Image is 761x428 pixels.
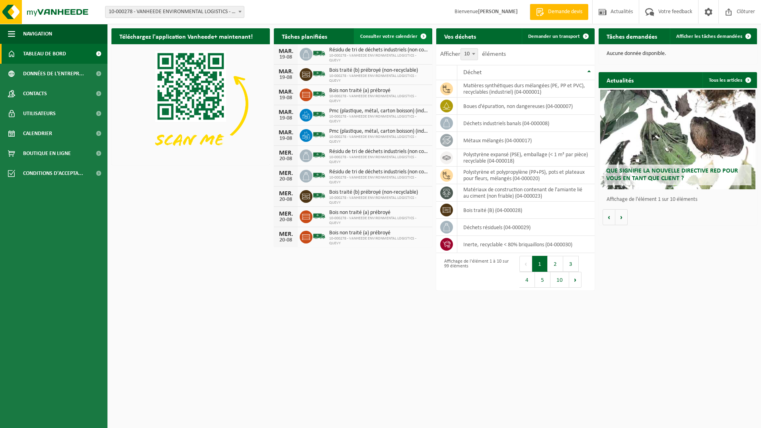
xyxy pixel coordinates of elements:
[329,67,428,74] span: Bois traité (b) prébroyé (non-recyclable)
[23,44,66,64] span: Tableau de bord
[530,4,588,20] a: Demande devis
[278,170,294,177] div: MER.
[599,72,642,88] h2: Actualités
[312,148,326,162] img: BL-SO-LV
[457,219,595,236] td: déchets résiduels (04-000029)
[278,75,294,80] div: 19-08
[23,104,56,124] span: Utilisateurs
[278,231,294,238] div: MER.
[329,53,428,63] span: 10-000278 - VANHEEDE ENVIRONMENTAL LOGISTICS - QUEVY
[360,34,418,39] span: Consulter votre calendrier
[457,236,595,253] td: inerte, recyclable < 80% briquaillons (04-000030)
[329,169,428,175] span: Résidu de tri de déchets industriels (non comparable au déchets ménagers)
[278,130,294,136] div: MAR.
[563,256,579,272] button: 3
[519,272,535,288] button: 4
[607,197,753,202] p: Affichage de l'élément 1 sur 10 éléments
[670,28,756,44] a: Afficher les tâches demandées
[457,202,595,219] td: bois traité (B) (04-000028)
[457,115,595,132] td: déchets industriels banals (04-000008)
[354,28,431,44] a: Consulter votre calendrier
[23,84,47,104] span: Contacts
[312,47,326,60] img: BL-SO-LV
[550,272,569,288] button: 10
[278,177,294,182] div: 20-08
[329,149,428,155] span: Résidu de tri de déchets industriels (non comparable au déchets ménagers)
[519,256,532,272] button: Previous
[278,136,294,141] div: 19-08
[23,24,52,44] span: Navigation
[329,74,428,83] span: 10-000278 - VANHEEDE ENVIRONMENTAL LOGISTICS - QUEVY
[329,236,428,246] span: 10-000278 - VANHEEDE ENVIRONMENTAL LOGISTICS - QUEVY
[478,9,518,15] strong: [PERSON_NAME]
[23,124,52,143] span: Calendrier
[23,64,84,84] span: Données de l'entrepr...
[606,168,738,182] span: Que signifie la nouvelle directive RED pour vous en tant que client ?
[278,217,294,223] div: 20-08
[278,238,294,243] div: 20-08
[599,28,665,44] h2: Tâches demandées
[461,48,478,60] span: 10
[278,48,294,55] div: MAR.
[312,108,326,121] img: BL-SO-LV
[603,209,615,225] button: Vorige
[457,149,595,167] td: polystyrène expansé (PSE), emballage (< 1 m² par pièce) recyclable (04-000018)
[329,88,428,94] span: Bois non traité (a) prébroyé
[461,49,478,60] span: 10
[329,135,428,144] span: 10-000278 - VANHEEDE ENVIRONMENTAL LOGISTICS - QUEVY
[329,114,428,124] span: 10-000278 - VANHEEDE ENVIRONMENTAL LOGISTICS - QUEVY
[457,132,595,149] td: métaux mélangés (04-000017)
[457,80,595,98] td: matières synthétiques durs mélangées (PE, PP et PVC), recyclables (industriel) (04-000001)
[457,184,595,202] td: matériaux de construction contenant de l'amiante lié au ciment (non friable) (04-000023)
[440,51,506,57] label: Afficher éléments
[329,230,428,236] span: Bois non traité (a) prébroyé
[329,210,428,216] span: Bois non traité (a) prébroyé
[457,98,595,115] td: boues d'épuration, non dangereuses (04-000007)
[528,34,580,39] span: Demander un transport
[278,197,294,202] div: 20-08
[312,230,326,243] img: BL-SO-LV
[546,8,584,16] span: Demande devis
[615,209,628,225] button: Volgende
[278,55,294,60] div: 19-08
[278,156,294,162] div: 20-08
[329,216,428,226] span: 10-000278 - VANHEEDE ENVIRONMENTAL LOGISTICS - QUEVY
[278,109,294,116] div: MAR.
[274,28,335,44] h2: Tâches planifiées
[535,272,550,288] button: 5
[312,189,326,202] img: BL-SO-LV
[676,34,742,39] span: Afficher les tâches demandées
[702,72,756,88] a: Tous les articles
[278,211,294,217] div: MER.
[532,256,548,272] button: 1
[463,69,482,76] span: Déchet
[329,155,428,165] span: 10-000278 - VANHEEDE ENVIRONMENTAL LOGISTICS - QUEVY
[278,89,294,95] div: MAR.
[329,196,428,205] span: 10-000278 - VANHEEDE ENVIRONMENTAL LOGISTICS - QUEVY
[440,255,511,289] div: Affichage de l'élément 1 à 10 sur 99 éléments
[329,128,428,135] span: Pmc (plastique, métal, carton boisson) (industriel)
[312,209,326,223] img: BL-SO-LV
[111,44,270,163] img: Download de VHEPlus App
[329,175,428,185] span: 10-000278 - VANHEEDE ENVIRONMENTAL LOGISTICS - QUEVY
[457,167,595,184] td: polystyrène et polypropylène (PP+PS), pots et plateaux pour fleurs, mélangés (04-000020)
[278,69,294,75] div: MAR.
[607,51,749,57] p: Aucune donnée disponible.
[111,28,261,44] h2: Téléchargez l'application Vanheede+ maintenant!
[312,169,326,182] img: BL-SO-LV
[23,163,83,183] span: Conditions d'accepta...
[278,190,294,197] div: MER.
[23,143,71,163] span: Boutique en ligne
[105,6,244,18] span: 10-000278 - VANHEEDE ENVIRONMENTAL LOGISTICS - QUEVY - QUÉVY-LE-GRAND
[522,28,594,44] a: Demander un transport
[312,67,326,80] img: BL-SO-LV
[600,90,755,189] a: Que signifie la nouvelle directive RED pour vous en tant que client ?
[548,256,563,272] button: 2
[329,94,428,104] span: 10-000278 - VANHEEDE ENVIRONMENTAL LOGISTICS - QUEVY
[278,116,294,121] div: 19-08
[569,272,581,288] button: Next
[312,128,326,141] img: BL-SO-LV
[278,95,294,101] div: 19-08
[329,47,428,53] span: Résidu de tri de déchets industriels (non comparable au déchets ménagers)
